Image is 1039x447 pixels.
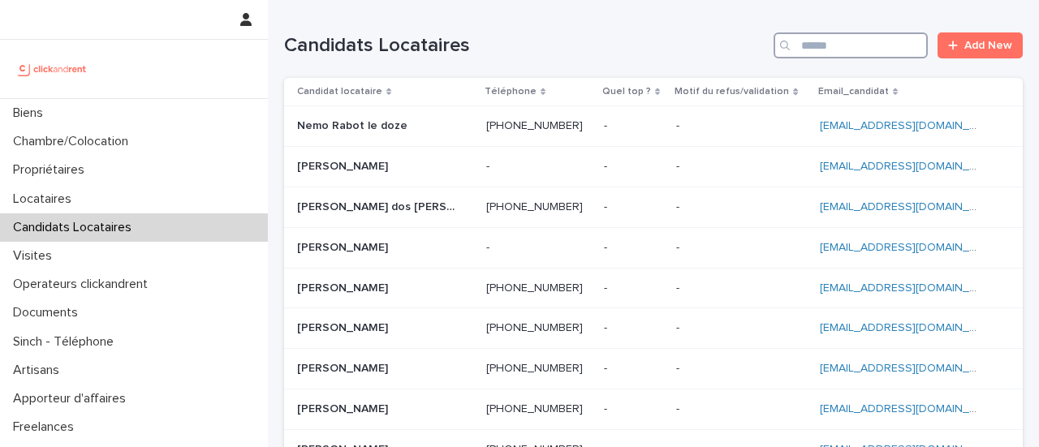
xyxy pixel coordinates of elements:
[604,359,610,376] p: -
[6,391,139,406] p: Apporteur d'affaires
[486,157,493,174] p: -
[676,157,683,174] p: -
[820,322,1003,333] a: [EMAIL_ADDRESS][DOMAIN_NAME]
[938,32,1023,58] a: Add New
[284,34,767,58] h1: Candidats Locataires
[284,106,1023,147] tr: Nemo Rabot le dozeNemo Rabot le doze [PHONE_NUMBER][PHONE_NUMBER] -- -- [EMAIL_ADDRESS][DOMAIN_NAME]
[820,120,1003,131] a: [EMAIL_ADDRESS][DOMAIN_NAME]
[676,238,683,255] p: -
[284,187,1023,227] tr: [PERSON_NAME] dos [PERSON_NAME][PERSON_NAME] dos [PERSON_NAME] [PHONE_NUMBER][PHONE_NUMBER] -- --...
[676,399,683,416] p: -
[6,277,161,292] p: Operateurs clickandrent
[284,147,1023,187] tr: [PERSON_NAME][PERSON_NAME] -- -- -- [EMAIL_ADDRESS][DOMAIN_NAME]
[676,278,683,295] p: -
[604,116,610,133] p: -
[284,389,1023,429] tr: [PERSON_NAME][PERSON_NAME] [PHONE_NUMBER][PHONE_NUMBER] -- -- [EMAIL_ADDRESS][DOMAIN_NAME]
[486,116,586,133] p: [PHONE_NUMBER]
[6,363,72,378] p: Artisans
[820,363,1003,374] a: [EMAIL_ADDRESS][DOMAIN_NAME]
[604,278,610,295] p: -
[6,105,56,121] p: Biens
[602,83,651,101] p: Quel top ?
[774,32,928,58] input: Search
[604,399,610,416] p: -
[6,305,91,320] p: Documents
[486,278,586,295] p: [PHONE_NUMBER]
[6,191,84,207] p: Locataires
[297,116,411,133] p: Nemo Rabot le doze
[676,197,683,214] p: -
[297,399,391,416] p: [PERSON_NAME]
[284,227,1023,268] tr: [PERSON_NAME][PERSON_NAME] -- -- -- [EMAIL_ADDRESS][DOMAIN_NAME]
[486,197,586,214] p: [PHONE_NUMBER]
[486,238,493,255] p: -
[486,359,586,376] p: [PHONE_NUMBER]
[284,349,1023,389] tr: [PERSON_NAME][PERSON_NAME] [PHONE_NUMBER][PHONE_NUMBER] -- -- [EMAIL_ADDRESS][DOMAIN_NAME]
[820,242,1003,253] a: [EMAIL_ADDRESS][DOMAIN_NAME]
[13,53,92,85] img: UCB0brd3T0yccxBKYDjQ
[486,399,586,416] p: [PHONE_NUMBER]
[297,318,391,335] p: [PERSON_NAME]
[964,40,1012,51] span: Add New
[820,282,1003,294] a: [EMAIL_ADDRESS][DOMAIN_NAME]
[485,83,537,101] p: Téléphone
[820,201,1003,213] a: [EMAIL_ADDRESS][DOMAIN_NAME]
[6,248,65,264] p: Visites
[676,318,683,335] p: -
[297,197,463,214] p: [PERSON_NAME] dos [PERSON_NAME]
[6,334,127,350] p: Sinch - Téléphone
[675,83,789,101] p: Motif du refus/validation
[284,308,1023,349] tr: [PERSON_NAME][PERSON_NAME] [PHONE_NUMBER][PHONE_NUMBER] -- -- [EMAIL_ADDRESS][DOMAIN_NAME]
[6,419,87,435] p: Freelances
[297,83,382,101] p: Candidat locataire
[820,403,1003,415] a: [EMAIL_ADDRESS][DOMAIN_NAME]
[604,318,610,335] p: -
[676,359,683,376] p: -
[284,268,1023,308] tr: [PERSON_NAME][PERSON_NAME] [PHONE_NUMBER][PHONE_NUMBER] -- -- [EMAIL_ADDRESS][DOMAIN_NAME]
[604,157,610,174] p: -
[486,318,586,335] p: [PHONE_NUMBER]
[818,83,889,101] p: Email_candidat
[604,238,610,255] p: -
[676,116,683,133] p: -
[604,197,610,214] p: -
[297,238,391,255] p: [PERSON_NAME]
[6,220,144,235] p: Candidats Locataires
[297,359,391,376] p: [PERSON_NAME]
[297,157,391,174] p: [PERSON_NAME]
[297,278,391,295] p: [PERSON_NAME]
[820,161,1003,172] a: [EMAIL_ADDRESS][DOMAIN_NAME]
[6,162,97,178] p: Propriétaires
[6,134,141,149] p: Chambre/Colocation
